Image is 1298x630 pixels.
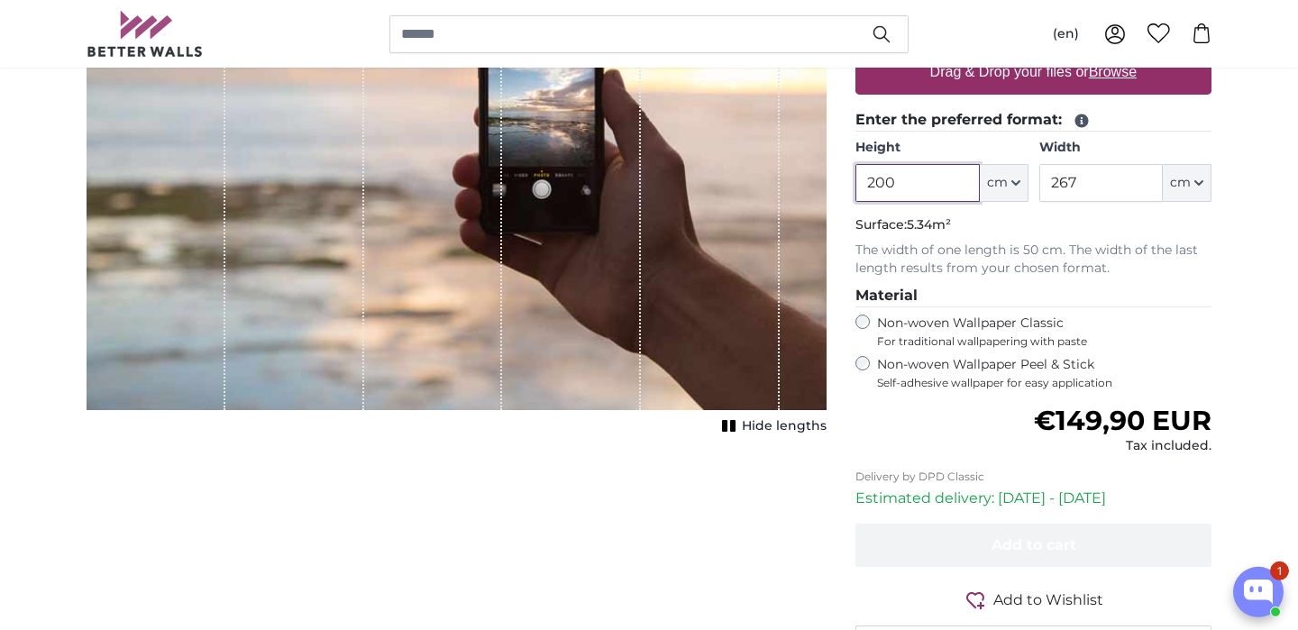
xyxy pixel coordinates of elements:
[1034,437,1211,455] div: Tax included.
[855,139,1028,157] label: Height
[855,109,1211,132] legend: Enter the preferred format:
[855,488,1211,509] p: Estimated delivery: [DATE] - [DATE]
[855,216,1211,234] p: Surface:
[1233,567,1284,617] button: Open chatbox
[877,315,1211,349] label: Non-woven Wallpaper Classic
[992,536,1076,553] span: Add to cart
[717,414,827,439] button: Hide lengths
[87,11,204,57] img: Betterwalls
[1034,404,1211,437] span: €149,90 EUR
[855,242,1211,278] p: The width of one length is 50 cm. The width of the last length results from your chosen format.
[980,164,1028,202] button: cm
[855,524,1211,567] button: Add to cart
[1039,139,1211,157] label: Width
[742,417,827,435] span: Hide lengths
[855,470,1211,484] p: Delivery by DPD Classic
[855,589,1211,611] button: Add to Wishlist
[923,54,1144,90] label: Drag & Drop your files or
[1163,164,1211,202] button: cm
[1038,18,1093,50] button: (en)
[1170,174,1191,192] span: cm
[877,334,1211,349] span: For traditional wallpapering with paste
[907,216,951,233] span: 5.34m²
[993,589,1103,611] span: Add to Wishlist
[877,356,1211,390] label: Non-woven Wallpaper Peel & Stick
[1089,64,1137,79] u: Browse
[855,285,1211,307] legend: Material
[987,174,1008,192] span: cm
[1270,562,1289,580] div: 1
[877,376,1211,390] span: Self-adhesive wallpaper for easy application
